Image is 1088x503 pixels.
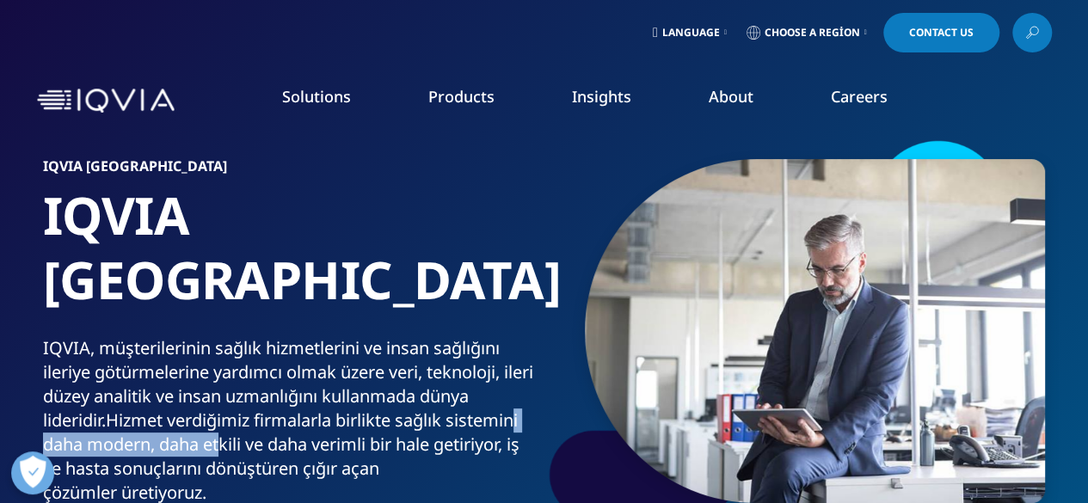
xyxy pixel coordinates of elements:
a: Insights [572,86,631,107]
span: Contact Us [909,28,974,38]
nav: Primary [181,60,1052,141]
button: Açık Tercihler [11,451,54,494]
a: Contact Us [883,13,999,52]
a: Solutions [282,86,351,107]
h1: IQVIA [GEOGRAPHIC_DATA] [43,183,538,336]
h6: IQVIA [GEOGRAPHIC_DATA] [43,159,538,183]
a: Products [428,86,495,107]
span: Language [662,26,720,40]
span: Choose a Region [765,26,860,40]
a: About [709,86,753,107]
a: Careers [831,86,888,107]
img: 349_businessman-in-office-using-tablet.jpg [585,159,1045,503]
